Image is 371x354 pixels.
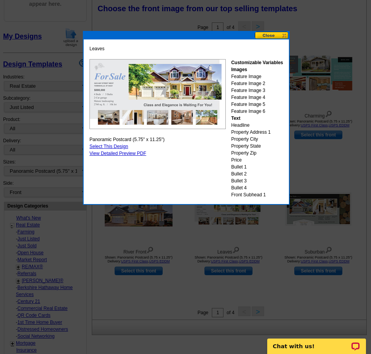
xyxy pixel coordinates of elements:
strong: Customizable Variables [231,60,283,65]
img: GENPPFleaves.jpg [89,59,226,129]
strong: Text [231,116,240,121]
span: Leaves [89,45,105,52]
a: View Detailed Preview PDF [89,151,146,156]
strong: Images [231,67,247,72]
div: Feature Image Feature Image 2 Feature Image 3 Feature Image 4 Feature Image 5 Feature Image 6 Hea... [231,59,283,198]
a: Select This Design [89,144,128,149]
span: Panoramic Postcard (5.75" x 11.25") [89,136,165,143]
iframe: LiveChat chat widget [262,330,371,354]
